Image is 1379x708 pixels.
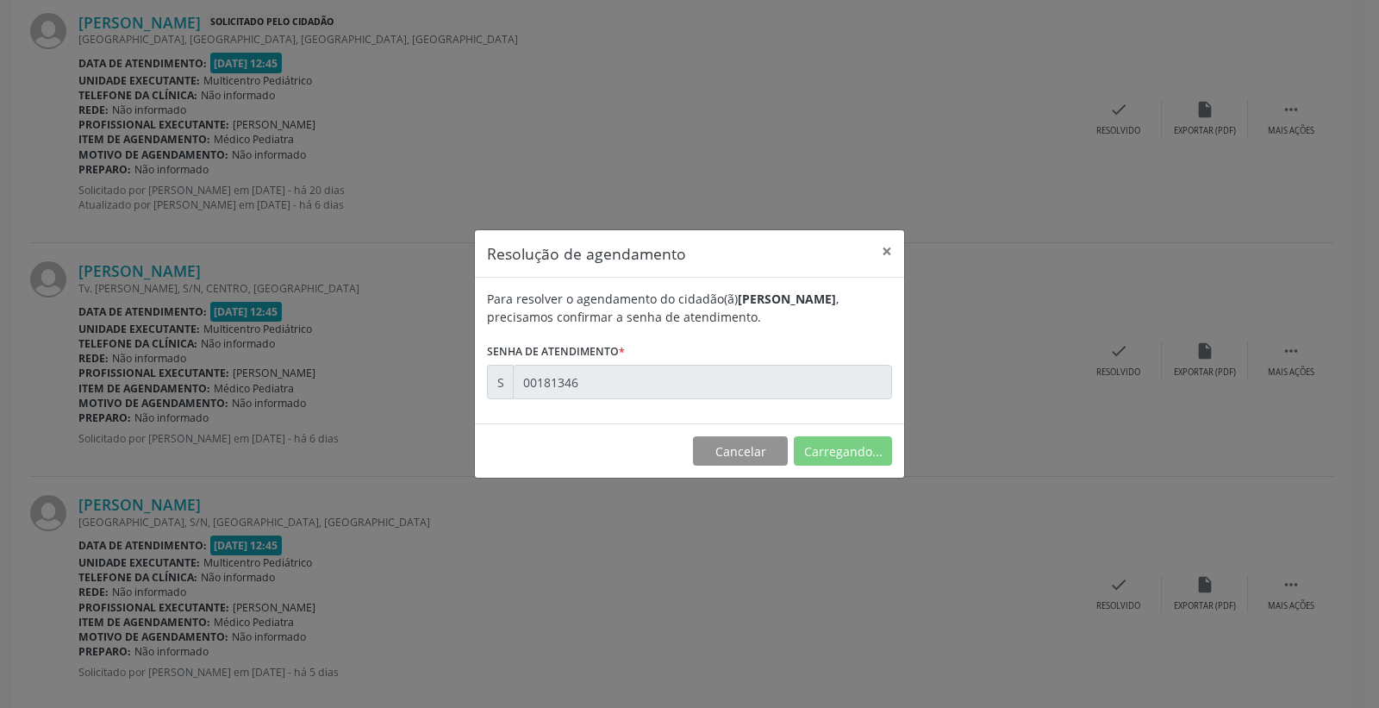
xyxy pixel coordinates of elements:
[794,436,892,466] button: Carregando...
[738,291,836,307] b: [PERSON_NAME]
[693,436,788,466] button: Cancelar
[870,230,904,273] button: Close
[487,338,625,365] label: Senha de atendimento
[487,242,686,265] h5: Resolução de agendamento
[487,290,892,326] div: Para resolver o agendamento do cidadão(ã) , precisamos confirmar a senha de atendimento.
[487,365,514,399] div: S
